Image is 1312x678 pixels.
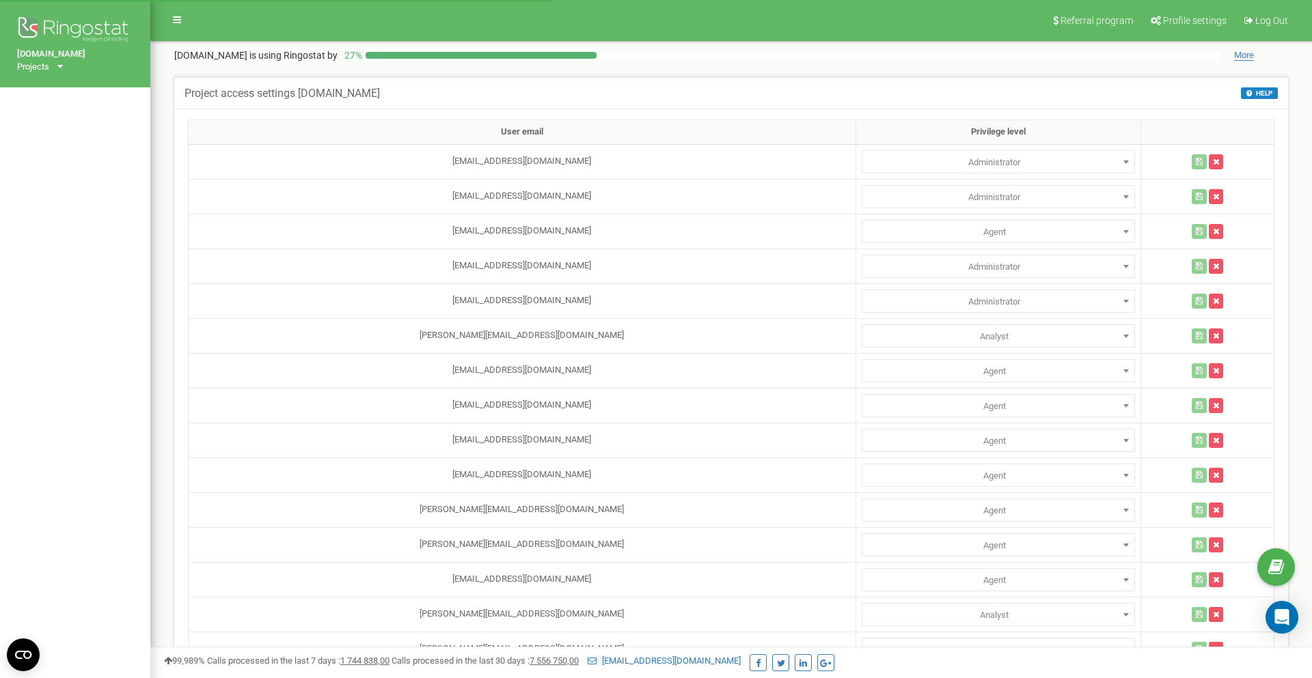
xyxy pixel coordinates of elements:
span: Administrator [862,603,1135,626]
span: Calls processed in the last 7 days : [207,655,389,666]
img: Ringostat logo [17,14,133,48]
span: Administrator [862,568,1135,591]
span: Agent [866,223,1130,242]
span: Agent [866,571,1130,590]
td: [EMAIL_ADDRESS][DOMAIN_NAME] [189,214,856,249]
td: [EMAIL_ADDRESS][DOMAIN_NAME] [189,249,856,283]
span: Administrator [862,255,1135,278]
span: Administrator [862,289,1135,313]
td: [EMAIL_ADDRESS][DOMAIN_NAME] [189,457,856,492]
td: [EMAIL_ADDRESS][DOMAIN_NAME] [189,388,856,423]
div: Projects [17,61,49,74]
span: Administrator [862,533,1135,556]
td: [PERSON_NAME][EMAIL_ADDRESS][DOMAIN_NAME] [189,492,856,527]
span: Administrator [866,257,1130,277]
p: [DOMAIN_NAME] [174,48,338,62]
a: [DOMAIN_NAME] [17,48,133,61]
span: Agent [866,501,1130,520]
td: [EMAIL_ADDRESS][DOMAIN_NAME] [189,179,856,214]
span: Administrator [862,498,1135,522]
td: [EMAIL_ADDRESS][DOMAIN_NAME] [189,562,856,597]
span: Administrator [862,638,1135,661]
td: [EMAIL_ADDRESS][DOMAIN_NAME] [189,283,856,318]
span: Administrator [862,394,1135,417]
span: Administrator [862,150,1135,173]
div: Open Intercom Messenger [1266,601,1298,634]
span: Analyst [866,327,1130,346]
u: 1 744 838,00 [340,655,389,666]
button: Open CMP widget [7,638,40,671]
u: 7 556 750,00 [530,655,579,666]
td: [PERSON_NAME][EMAIL_ADDRESS][DOMAIN_NAME] [189,597,856,632]
span: Agent [866,432,1130,451]
td: [EMAIL_ADDRESS][DOMAIN_NAME] [189,353,856,388]
span: Agent [866,397,1130,416]
td: [PERSON_NAME][EMAIL_ADDRESS][DOMAIN_NAME] [189,632,856,666]
th: User email [189,120,856,145]
h5: Project access settings [DOMAIN_NAME] [184,87,380,100]
button: HELP [1241,87,1278,99]
span: Administrator [862,464,1135,487]
span: Calls processed in the last 30 days : [392,655,579,666]
span: Administrator [866,292,1130,311]
span: is using Ringostat by [249,50,338,61]
span: Administrator [862,220,1135,243]
span: Administrator [862,185,1135,208]
span: Agent [866,640,1130,660]
p: 27 % [338,48,366,62]
td: [EMAIL_ADDRESS][DOMAIN_NAME] [189,423,856,457]
span: Agent [866,536,1130,555]
span: 99,989% [164,655,205,666]
td: [PERSON_NAME][EMAIL_ADDRESS][DOMAIN_NAME] [189,527,856,562]
span: Administrator [866,188,1130,207]
td: [PERSON_NAME][EMAIL_ADDRESS][DOMAIN_NAME] [189,318,856,353]
span: Administrator [866,153,1130,172]
span: More [1234,50,1254,61]
a: [EMAIL_ADDRESS][DOMAIN_NAME] [588,655,741,666]
span: Administrator [862,429,1135,452]
th: Privilege level [856,120,1140,145]
span: Profile settings [1163,15,1227,26]
span: Agent [866,466,1130,485]
span: Agent [866,362,1130,381]
td: [EMAIL_ADDRESS][DOMAIN_NAME] [189,144,856,179]
span: Administrator [862,359,1135,382]
span: Administrator [862,324,1135,348]
span: Referral program [1061,15,1133,26]
span: Log Out [1255,15,1288,26]
span: Analyst [866,606,1130,625]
